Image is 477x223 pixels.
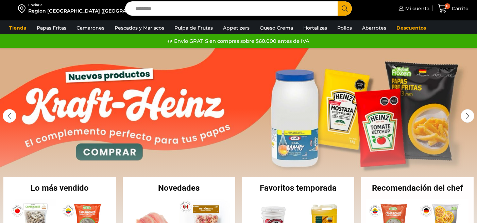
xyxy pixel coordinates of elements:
h2: Favoritos temporada [242,184,355,192]
a: Queso Crema [256,21,296,34]
h2: Recomendación del chef [361,184,474,192]
a: Papas Fritas [33,21,70,34]
a: Pollos [334,21,355,34]
h2: Novedades [123,184,235,192]
a: 0 Carrito [436,1,470,17]
a: Appetizers [220,21,253,34]
div: Enviar a [28,3,199,7]
a: Camarones [73,21,108,34]
span: Mi cuenta [404,5,429,12]
div: Region [GEOGRAPHIC_DATA] ([GEOGRAPHIC_DATA][PERSON_NAME]) [28,7,199,14]
a: Abarrotes [359,21,390,34]
span: Carrito [450,5,469,12]
h2: Lo más vendido [3,184,116,192]
div: Next slide [461,109,474,123]
a: Hortalizas [300,21,330,34]
a: Pescados y Mariscos [111,21,168,34]
div: Previous slide [3,109,16,123]
span: 0 [445,3,450,9]
img: address-field-icon.svg [18,3,28,14]
a: Descuentos [393,21,429,34]
button: Search button [338,1,352,16]
a: Pulpa de Frutas [171,21,216,34]
a: Tienda [6,21,30,34]
a: Mi cuenta [397,2,429,15]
